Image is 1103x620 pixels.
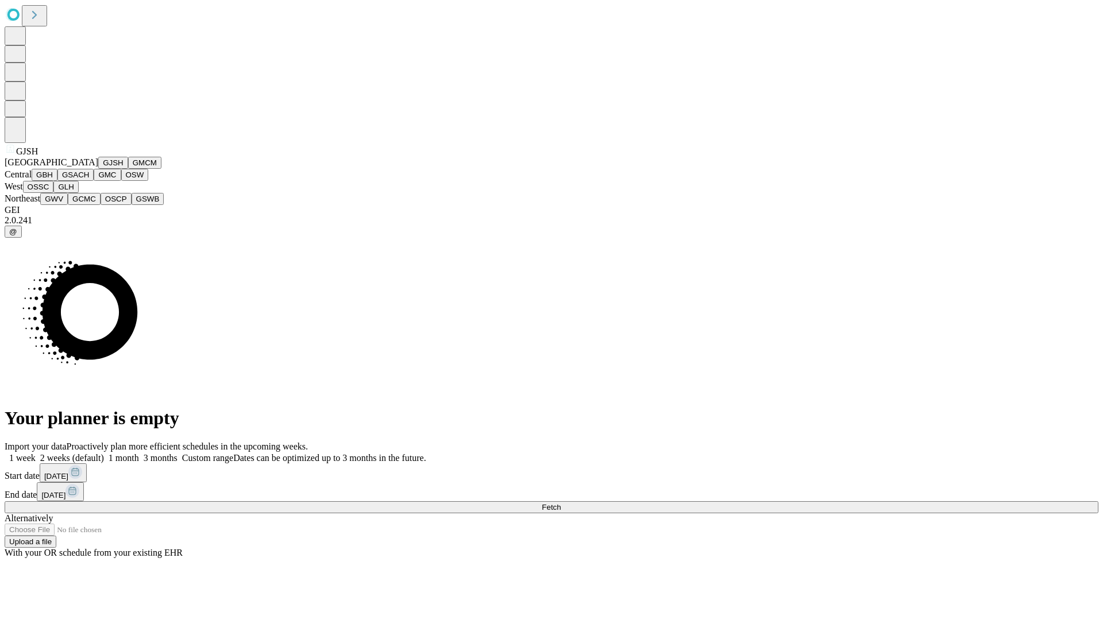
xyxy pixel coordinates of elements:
[53,181,78,193] button: GLH
[9,453,36,463] span: 1 week
[5,215,1098,226] div: 2.0.241
[5,463,1098,482] div: Start date
[68,193,101,205] button: GCMC
[132,193,164,205] button: GSWB
[5,441,67,451] span: Import your data
[5,548,183,557] span: With your OR schedule from your existing EHR
[144,453,178,463] span: 3 months
[121,169,149,181] button: OSW
[37,482,84,501] button: [DATE]
[94,169,121,181] button: GMC
[23,181,54,193] button: OSSC
[5,181,23,191] span: West
[5,536,56,548] button: Upload a file
[5,193,40,203] span: Northeast
[57,169,94,181] button: GSACH
[40,463,87,482] button: [DATE]
[41,491,65,499] span: [DATE]
[40,453,104,463] span: 2 weeks (default)
[5,513,53,523] span: Alternatively
[5,408,1098,429] h1: Your planner is empty
[128,157,161,169] button: GMCM
[5,226,22,238] button: @
[182,453,233,463] span: Custom range
[16,146,38,156] span: GJSH
[40,193,68,205] button: GWV
[5,157,98,167] span: [GEOGRAPHIC_DATA]
[5,501,1098,513] button: Fetch
[98,157,128,169] button: GJSH
[67,441,308,451] span: Proactively plan more efficient schedules in the upcoming weeks.
[44,472,68,480] span: [DATE]
[32,169,57,181] button: GBH
[5,482,1098,501] div: End date
[101,193,132,205] button: OSCP
[109,453,139,463] span: 1 month
[233,453,426,463] span: Dates can be optimized up to 3 months in the future.
[5,169,32,179] span: Central
[9,227,17,236] span: @
[542,503,561,511] span: Fetch
[5,205,1098,215] div: GEI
